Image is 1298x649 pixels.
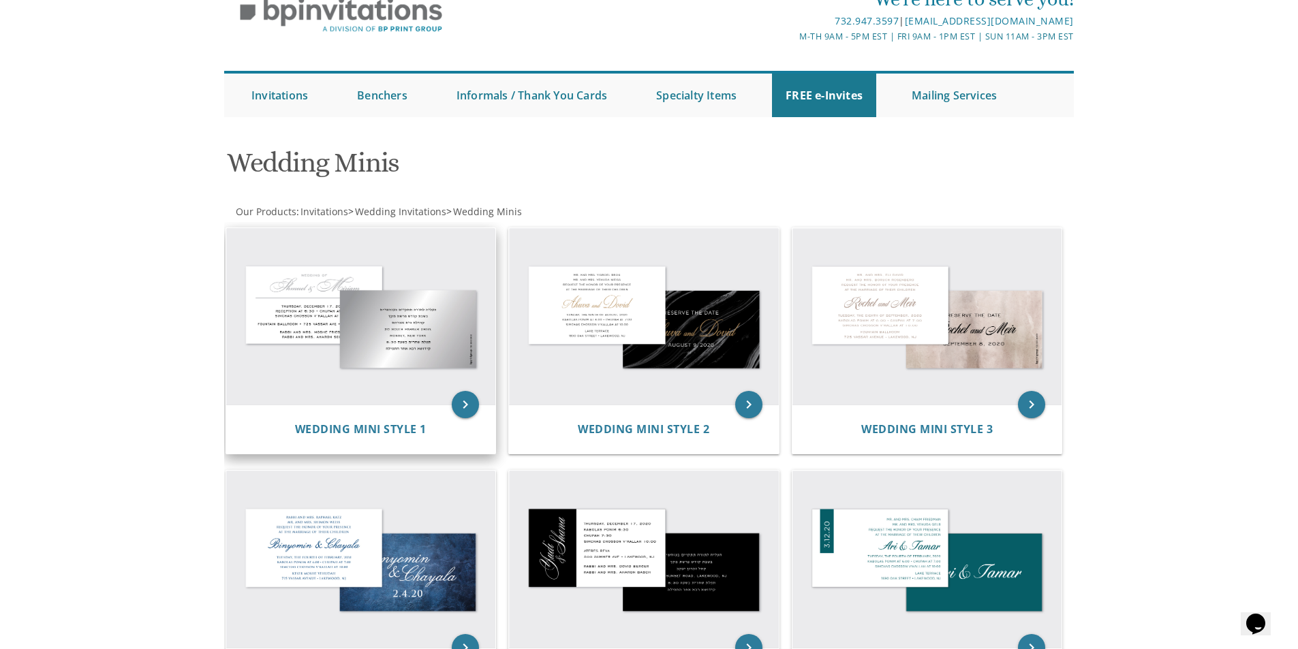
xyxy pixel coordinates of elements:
[509,471,779,648] img: Wedding Mini Style 5
[735,391,762,418] a: keyboard_arrow_right
[348,205,446,218] span: >
[226,228,496,405] img: Wedding Mini Style 1
[578,423,709,436] a: Wedding Mini Style 2
[792,228,1062,405] img: Wedding Mini Style 3
[238,74,322,117] a: Invitations
[354,205,446,218] a: Wedding Invitations
[643,74,750,117] a: Specialty Items
[452,391,479,418] a: keyboard_arrow_right
[898,74,1010,117] a: Mailing Services
[446,205,522,218] span: >
[772,74,876,117] a: FREE e-Invites
[835,14,899,27] a: 732.947.3597
[355,205,446,218] span: Wedding Invitations
[224,205,649,219] div: :
[509,228,779,405] img: Wedding Mini Style 2
[295,422,427,437] span: Wedding Mini Style 1
[226,471,496,648] img: Wedding Mini Style 4
[861,422,993,437] span: Wedding Mini Style 3
[861,423,993,436] a: Wedding Mini Style 3
[578,422,709,437] span: Wedding Mini Style 2
[227,148,783,188] h1: Wedding Minis
[792,471,1062,648] img: Wedding Mini Style 6
[508,13,1074,29] div: |
[453,205,522,218] span: Wedding Minis
[905,14,1074,27] a: [EMAIL_ADDRESS][DOMAIN_NAME]
[300,205,348,218] span: Invitations
[299,205,348,218] a: Invitations
[295,423,427,436] a: Wedding Mini Style 1
[508,29,1074,44] div: M-Th 9am - 5pm EST | Fri 9am - 1pm EST | Sun 11am - 3pm EST
[452,205,522,218] a: Wedding Minis
[234,205,296,218] a: Our Products
[1241,595,1284,635] iframe: chat widget
[1018,391,1045,418] a: keyboard_arrow_right
[343,74,421,117] a: Benchers
[443,74,621,117] a: Informals / Thank You Cards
